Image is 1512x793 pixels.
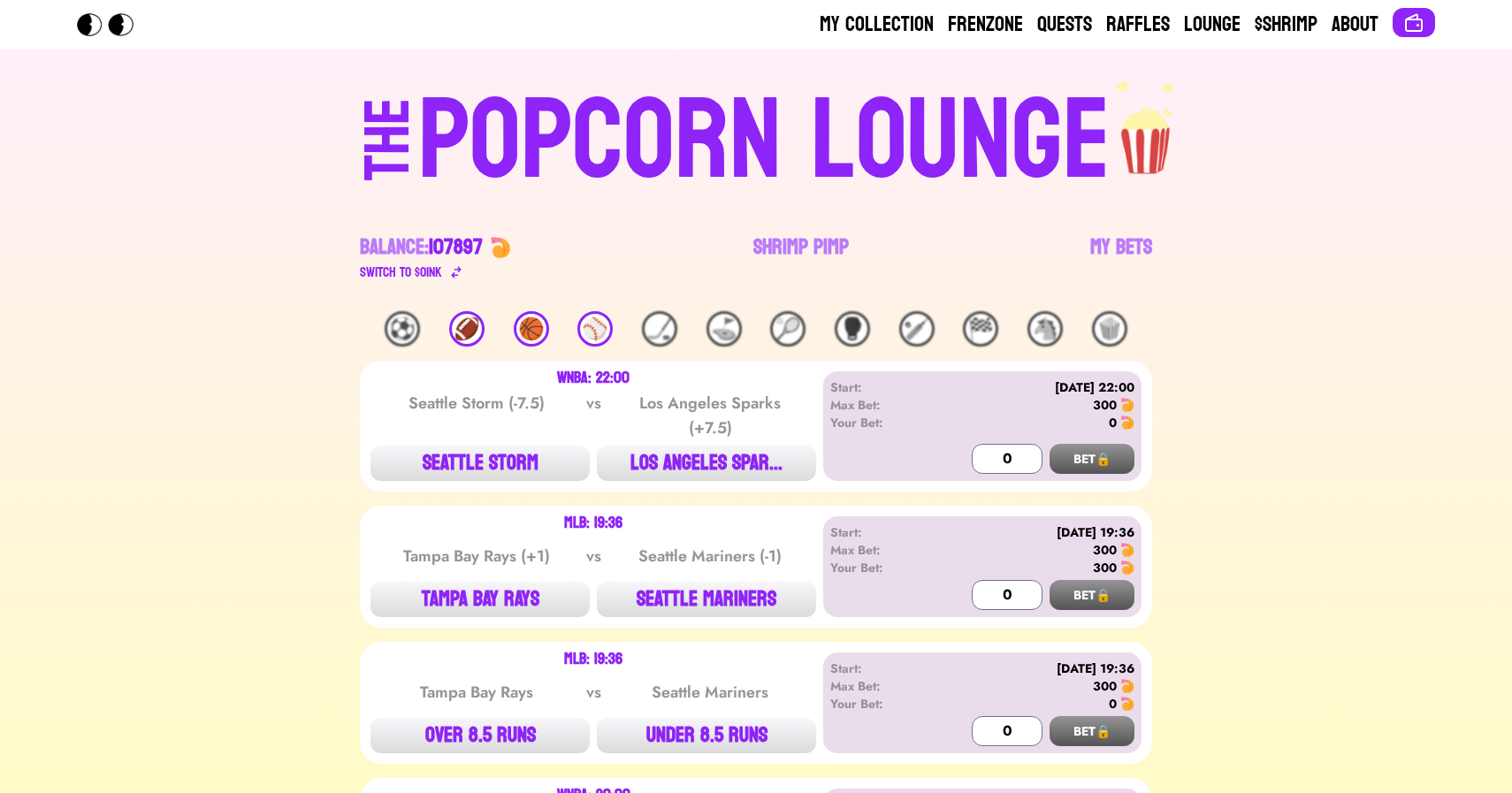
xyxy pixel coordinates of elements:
div: 0 [1109,695,1117,713]
div: [DATE] 19:36 [932,523,1134,541]
a: $Shrimp [1255,11,1317,39]
button: TAMPA BAY RAYS [370,582,590,617]
div: 300 [1093,396,1117,414]
div: Your Bet: [830,695,932,713]
img: 🍤 [1120,560,1134,575]
img: 🍤 [490,237,511,258]
div: Start: [830,660,932,677]
a: About [1332,11,1378,39]
div: 🎾 [770,311,806,347]
div: Switch to $ OINK [360,262,442,283]
div: Tampa Bay Rays (+1) [387,544,566,568]
div: Los Angeles Sparks (+7.5) [621,391,799,440]
a: My Collection [820,11,934,39]
a: Shrimp Pimp [753,233,849,283]
div: Tampa Bay Rays [387,680,566,705]
div: ⚾️ [577,311,613,347]
div: 🏒 [642,311,677,347]
div: Max Bet: [830,541,932,559]
a: My Bets [1090,233,1152,283]
button: SEATTLE STORM [370,446,590,481]
div: ⛳️ [706,311,742,347]
a: Frenzone [948,11,1023,39]
div: Seattle Mariners (-1) [621,544,799,568]
div: Your Bet: [830,559,932,576]
div: 🥊 [835,311,870,347]
div: 🐴 [1027,311,1063,347]
img: popcorn [1111,78,1183,177]
div: 0 [1109,414,1117,431]
div: 🍿 [1092,311,1127,347]
a: Lounge [1184,11,1241,39]
div: Max Bet: [830,677,932,695]
button: SEATTLE MARINERS [597,582,816,617]
button: UNDER 8.5 RUNS [597,718,816,753]
div: vs [583,680,605,705]
div: MLB: 19:36 [564,652,622,667]
div: Your Bet: [830,414,932,431]
div: Start: [830,523,932,541]
img: 🍤 [1120,543,1134,557]
div: vs [583,544,605,568]
img: Connect wallet [1403,12,1424,34]
a: THEPOPCORN LOUNGEpopcorn [211,78,1301,198]
div: Max Bet: [830,396,932,414]
div: POPCORN LOUNGE [418,85,1111,198]
img: Popcorn [77,13,148,36]
div: THE [356,98,420,216]
button: BET🔒 [1050,716,1134,746]
div: ⚽️ [385,311,420,347]
div: 300 [1093,677,1117,695]
div: Seattle Storm (-7.5) [387,391,566,440]
div: 300 [1093,541,1117,559]
div: 🏀 [514,311,549,347]
span: 107897 [429,228,483,266]
button: BET🔒 [1050,580,1134,610]
div: Seattle Mariners [621,680,799,705]
div: Start: [830,378,932,396]
a: Raffles [1106,11,1170,39]
img: 🍤 [1120,697,1134,711]
div: 🏈 [449,311,485,347]
div: WNBA: 22:00 [557,371,630,385]
img: 🍤 [1120,679,1134,693]
img: 🍤 [1120,416,1134,430]
div: [DATE] 22:00 [932,378,1134,396]
div: 🏁 [963,311,998,347]
button: OVER 8.5 RUNS [370,718,590,753]
button: BET🔒 [1050,444,1134,474]
div: [DATE] 19:36 [932,660,1134,677]
a: Quests [1037,11,1092,39]
div: vs [583,391,605,440]
button: LOS ANGELES SPAR... [597,446,816,481]
div: 🏏 [899,311,935,347]
div: MLB: 19:36 [564,516,622,530]
img: 🍤 [1120,398,1134,412]
div: Balance: [360,233,483,262]
div: 300 [1093,559,1117,576]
